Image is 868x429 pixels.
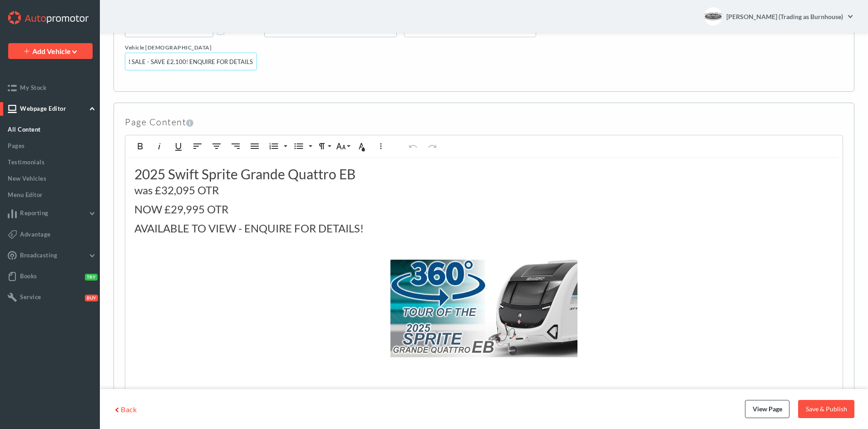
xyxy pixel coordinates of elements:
img: icon_validation_info3.svg [186,119,193,127]
button: Italic (Ctrl+I) [151,137,168,155]
button: Unordered List [306,137,313,155]
a: New Vehicles [1,172,100,183]
input: Vehicle Sash [125,53,257,70]
span: Add Vehicle [32,47,78,56]
a: Menu Editor [1,188,100,199]
a: Save & Publish [798,400,854,418]
a: Testimonials [1,156,100,167]
button: Align Left [189,137,206,155]
a: Back [113,405,137,414]
span: Testimonials [8,158,44,166]
button: Paragraph Format [315,137,332,155]
a: [PERSON_NAME] (Trading as Burnhouse) [726,7,854,25]
span: was £32,095 OTR [134,183,219,197]
button: Font Size [334,137,351,155]
span: Broadcasting [20,251,57,259]
button: Align Justify [246,137,263,155]
span: Buy [85,295,98,301]
a: Add Vehicle [8,43,93,59]
button: Try [83,273,96,280]
label: Vehicle [DEMOGRAPHIC_DATA] [125,44,257,51]
span: My Stock [20,84,46,91]
span: All Content [8,126,41,133]
span: Advantage [20,231,51,238]
span: NOW £29,995 OTR [134,202,228,216]
span: Webpage Editor [20,105,66,112]
a: Pages [1,139,100,150]
button: Redo (Ctrl+Shift+Z) [424,137,441,155]
button: Align Right [227,137,244,155]
span: Pages [8,142,25,149]
a: All Content [1,123,100,134]
span: New Vehicles [8,175,46,182]
a: View Page [745,400,789,418]
span: Menu Editor [8,191,43,198]
button: More Misc [372,137,390,155]
button: Ordered List [265,137,282,155]
button: Unordered List [290,137,307,155]
button: Underline (Ctrl+U) [170,137,187,155]
div: Page Content [125,117,197,128]
button: Ordered List [281,137,288,155]
button: Text Color [353,137,370,155]
button: Undo (Ctrl+Z) [404,137,422,155]
span: Reporting [20,209,49,217]
span: Books [20,272,37,280]
button: Buy [83,294,96,301]
span: Service [20,293,41,301]
button: Align Center [208,137,225,155]
span: AVAILABLE TO VIEW - ENQUIRE FOR DETAILS! [134,222,364,235]
h2: 2025 Swift Sprite Grande Quattro EB [134,167,833,182]
button: Bold (Ctrl+B) [132,137,149,155]
img: 7ad784b8-c8a2-2ed3-2911-60384d327ebc.png [390,260,578,357]
span: Try [85,274,98,281]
